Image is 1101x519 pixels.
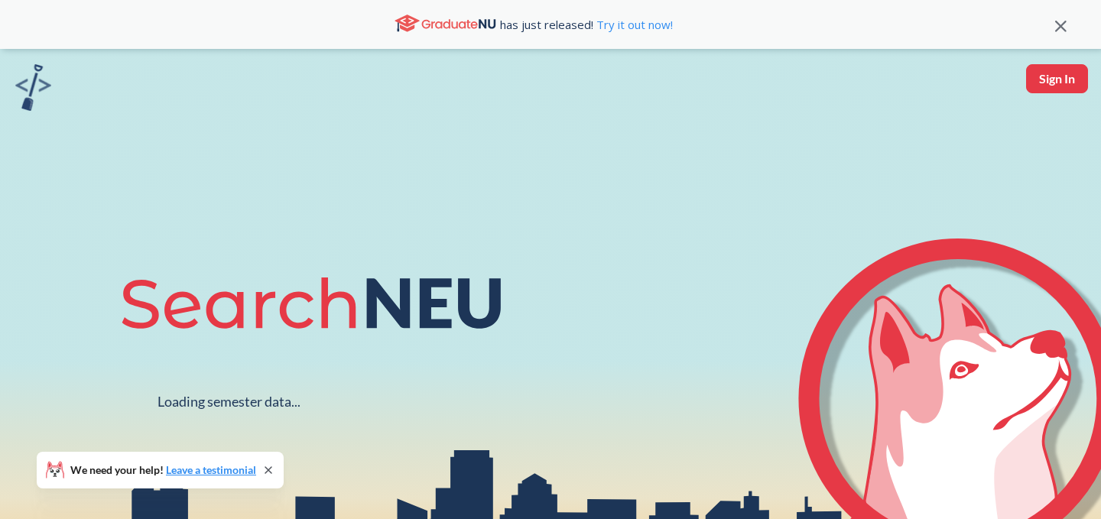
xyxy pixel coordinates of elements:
[1026,64,1088,93] button: Sign In
[166,463,256,476] a: Leave a testimonial
[500,16,673,33] span: has just released!
[158,393,300,410] div: Loading semester data...
[15,64,51,111] img: sandbox logo
[593,17,673,32] a: Try it out now!
[70,465,256,475] span: We need your help!
[15,64,51,115] a: sandbox logo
